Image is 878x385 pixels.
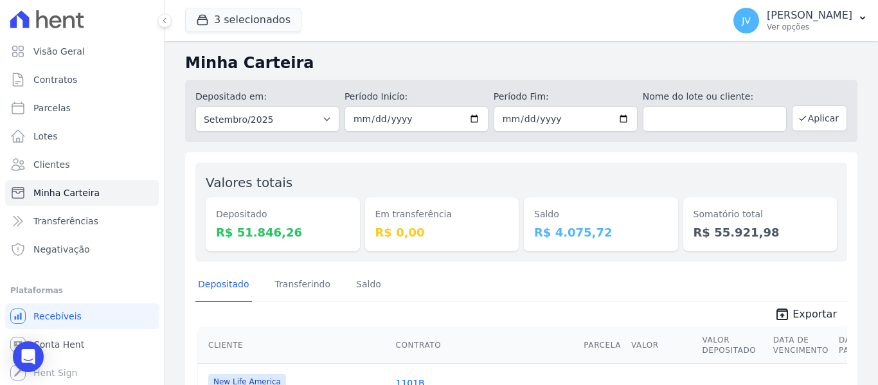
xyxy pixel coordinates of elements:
[13,341,44,372] div: Open Intercom Messenger
[195,91,267,102] label: Depositado em:
[375,208,509,221] dt: Em transferência
[626,327,697,364] th: Valor
[375,224,509,241] dd: R$ 0,00
[33,310,82,323] span: Recebíveis
[5,237,159,262] a: Negativação
[694,224,827,241] dd: R$ 55.921,98
[5,303,159,329] a: Recebíveis
[5,152,159,177] a: Clientes
[198,327,390,364] th: Cliente
[494,90,638,103] label: Período Fim:
[33,102,71,114] span: Parcelas
[185,8,301,32] button: 3 selecionados
[764,307,847,325] a: unarchive Exportar
[5,39,159,64] a: Visão Geral
[534,208,668,221] dt: Saldo
[792,105,847,131] button: Aplicar
[5,208,159,234] a: Transferências
[33,186,100,199] span: Minha Carteira
[767,22,852,32] p: Ver opções
[185,51,857,75] h2: Minha Carteira
[33,45,85,58] span: Visão Geral
[5,332,159,357] a: Conta Hent
[195,269,252,302] a: Depositado
[33,215,98,228] span: Transferências
[5,95,159,121] a: Parcelas
[5,67,159,93] a: Contratos
[768,327,834,364] th: Data de Vencimento
[354,269,384,302] a: Saldo
[723,3,878,39] button: JV [PERSON_NAME] Ver opções
[793,307,837,322] span: Exportar
[216,224,350,241] dd: R$ 51.846,26
[742,16,751,25] span: JV
[33,73,77,86] span: Contratos
[694,208,827,221] dt: Somatório total
[33,243,90,256] span: Negativação
[767,9,852,22] p: [PERSON_NAME]
[33,158,69,171] span: Clientes
[578,327,626,364] th: Parcela
[5,180,159,206] a: Minha Carteira
[697,327,767,364] th: Valor Depositado
[10,283,154,298] div: Plataformas
[5,123,159,149] a: Lotes
[775,307,790,322] i: unarchive
[33,338,84,351] span: Conta Hent
[345,90,488,103] label: Período Inicío:
[206,175,292,190] label: Valores totais
[216,208,350,221] dt: Depositado
[273,269,334,302] a: Transferindo
[534,224,668,241] dd: R$ 4.075,72
[33,130,58,143] span: Lotes
[643,90,787,103] label: Nome do lote ou cliente:
[390,327,578,364] th: Contrato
